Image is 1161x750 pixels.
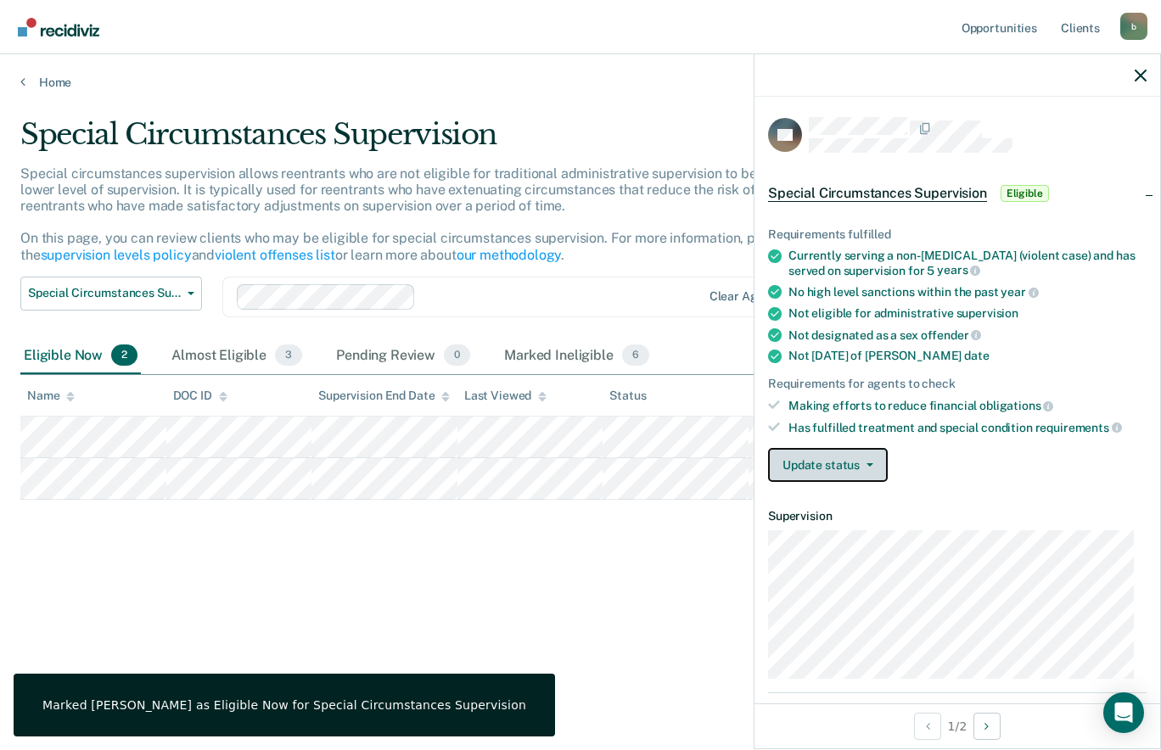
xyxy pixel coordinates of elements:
span: 3 [275,344,302,367]
span: Eligible [1001,185,1049,202]
a: our methodology [457,247,562,263]
div: Marked [PERSON_NAME] as Eligible Now for Special Circumstances Supervision [42,697,526,713]
div: Special Circumstances Supervision [20,117,891,165]
div: Not eligible for administrative [788,306,1147,321]
div: Almost Eligible [168,338,306,375]
div: Requirements fulfilled [768,227,1147,242]
span: years [937,263,980,277]
div: Open Intercom Messenger [1103,692,1144,733]
div: Has fulfilled treatment and special condition [788,420,1147,435]
div: Currently serving a non-[MEDICAL_DATA] (violent case) and has served on supervision for 5 [788,249,1147,277]
div: Supervision End Date [318,389,450,403]
span: 0 [444,344,470,367]
div: Marked Ineligible [501,338,653,375]
a: violent offenses list [215,247,335,263]
button: Previous Opportunity [914,713,941,740]
div: Clear agents [709,289,782,304]
div: Special Circumstances SupervisionEligible [754,166,1160,221]
span: Special Circumstances Supervision [768,185,987,202]
div: Not [DATE] of [PERSON_NAME] [788,349,1147,363]
dt: Supervision [768,509,1147,523]
div: Last Viewed [464,389,547,403]
span: offender [921,328,982,342]
div: Name [27,389,75,403]
span: year [1001,285,1038,299]
div: Status [609,389,646,403]
a: supervision levels policy [41,247,192,263]
div: Eligible Now [20,338,141,375]
span: date [964,349,989,362]
div: Pending Review [333,338,474,375]
div: Making efforts to reduce financial [788,398,1147,413]
span: 2 [111,344,137,367]
div: No high level sanctions within the past [788,284,1147,299]
button: Update status [768,448,888,482]
p: Special circumstances supervision allows reentrants who are not eligible for traditional administ... [20,165,854,263]
span: obligations [979,399,1053,412]
span: Special Circumstances Supervision [28,286,181,300]
a: Home [20,75,1141,90]
div: Requirements for agents to check [768,377,1147,391]
span: 6 [622,344,649,367]
div: b [1120,13,1147,40]
button: Profile dropdown button [1120,13,1147,40]
div: Not designated as a sex [788,327,1147,343]
div: 1 / 2 [754,703,1160,748]
span: requirements [1035,421,1122,434]
img: Recidiviz [18,18,99,36]
div: DOC ID [173,389,227,403]
span: supervision [956,306,1018,320]
button: Next Opportunity [973,713,1001,740]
